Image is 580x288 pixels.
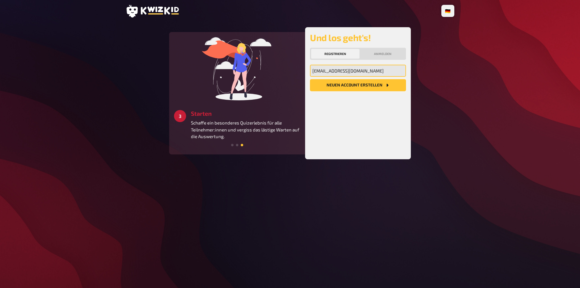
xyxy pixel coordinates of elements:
li: 🇩🇪 [443,6,453,16]
img: start [192,37,282,100]
div: 3 [174,110,186,122]
button: Anmelden [361,49,405,59]
p: Schaffe ein besonderes Quizerlebnis für alle Teilnehmer:innen und vergiss das lästige Warten auf ... [191,119,300,140]
h2: Und los geht's! [310,32,406,43]
input: Meine Emailadresse [310,65,406,77]
button: Registrieren [311,49,359,59]
h3: Starten [191,110,300,117]
button: Neuen Account Erstellen [310,79,406,91]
